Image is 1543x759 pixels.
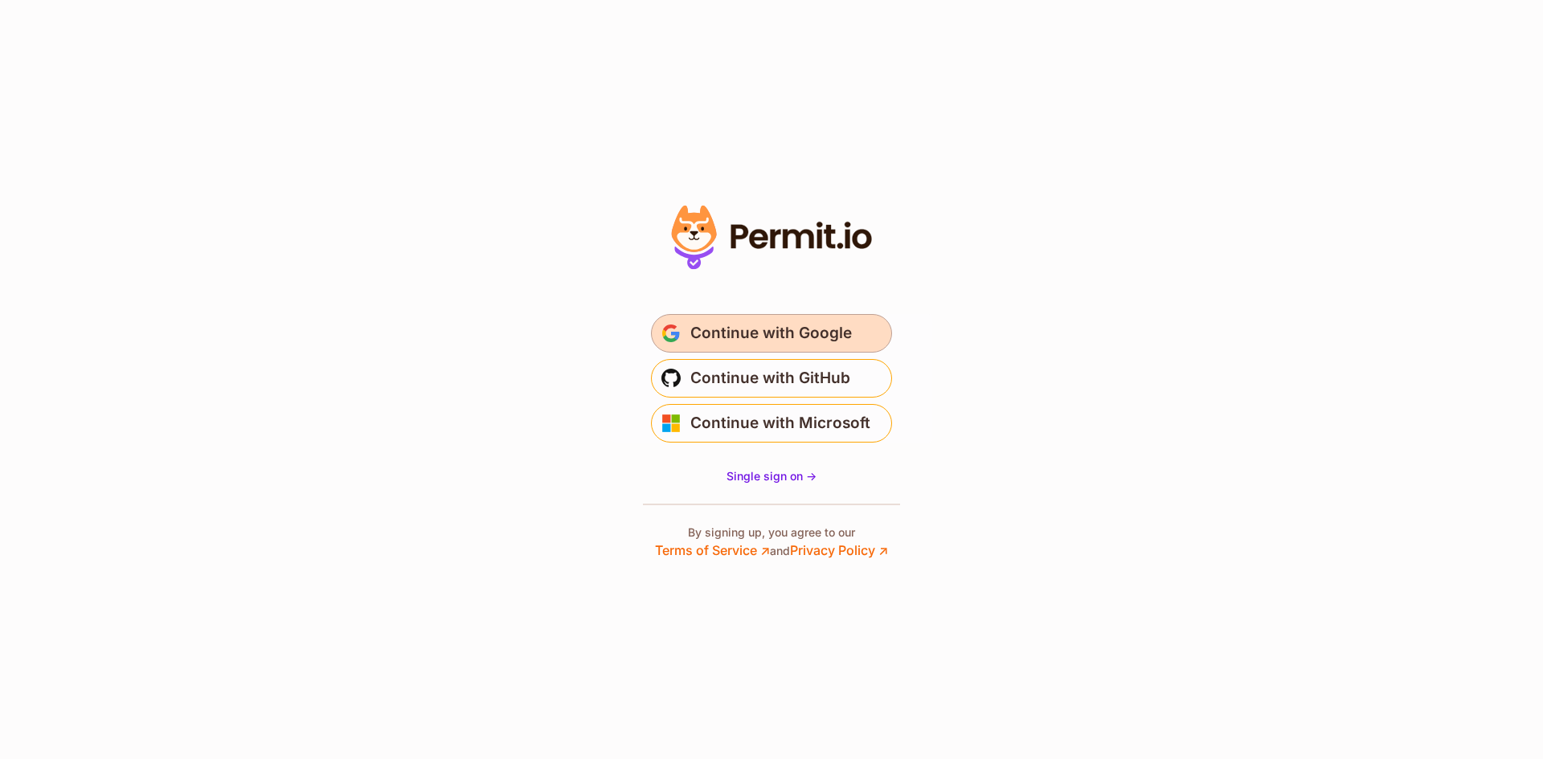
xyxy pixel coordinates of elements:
button: Continue with GitHub [651,359,892,398]
span: Continue with GitHub [690,365,850,391]
span: Continue with Microsoft [690,410,870,436]
button: Continue with Microsoft [651,404,892,443]
a: Privacy Policy ↗ [790,542,888,558]
a: Single sign on -> [726,468,817,484]
a: Terms of Service ↗ [655,542,770,558]
span: Continue with Google [690,320,852,346]
p: By signing up, you agree to our and [655,524,888,560]
span: Single sign on -> [726,469,817,483]
button: Continue with Google [651,314,892,353]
